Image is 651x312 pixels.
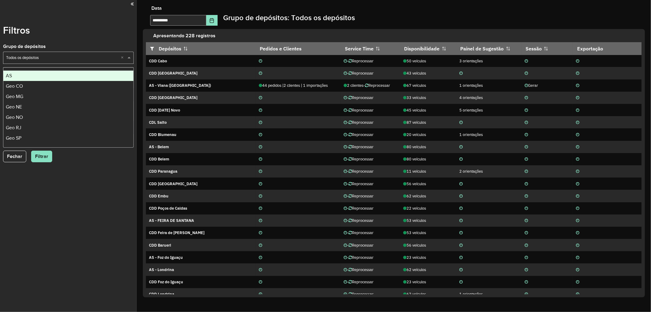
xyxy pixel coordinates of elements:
i: Não realizada [344,182,347,186]
i: Não realizada [259,72,262,75]
strong: CDL Salto [149,120,167,125]
span: - Reprocessar [347,71,374,76]
i: Não realizada [344,72,347,75]
div: 33 veículos [403,95,453,101]
i: Não realizada [576,256,580,260]
div: 3 orientações [459,58,518,64]
span: - Reprocessar [347,255,374,260]
i: Não realizada [459,207,463,211]
span: Geo NO [6,115,23,120]
div: 22 veículos [403,205,453,211]
strong: AS - FEIRA DE SANTANA [149,218,194,223]
strong: CDD Barueri [149,243,171,248]
strong: AS - Londrina [149,267,174,272]
strong: CDD Paranagua [149,169,177,174]
strong: CDD [GEOGRAPHIC_DATA] [149,95,197,100]
span: - Reprocessar [347,95,374,100]
i: Não realizada [344,244,347,248]
i: Não realizada [459,72,463,75]
i: Não realizada [259,121,262,125]
span: - Reprocessar [347,108,374,113]
div: 2 orientações [459,168,518,174]
strong: CDD [GEOGRAPHIC_DATA] [149,181,197,186]
i: Não realizada [259,231,262,235]
span: - Reprocessar [347,279,374,284]
i: Não realizada [344,121,347,125]
i: Abrir/fechar filtros [150,46,159,51]
i: Não realizada [525,292,528,296]
span: - Reprocessar [347,243,374,248]
span: Geo CO [6,83,23,89]
strong: AS - Foz do Iguaçu [149,255,183,260]
i: Não realizada [525,182,528,186]
div: 11 veículos [403,168,453,174]
label: Grupo de depósitos: Todos os depósitos [223,12,355,23]
i: Não realizada [525,244,528,248]
i: Não realizada [459,145,463,149]
i: Não realizada [525,121,528,125]
strong: CDD Embu [149,193,168,199]
i: Não realizada [259,170,262,174]
strong: CDD Poços de Caldas [149,206,187,211]
i: Não realizada [344,280,347,284]
i: Não realizada [576,219,580,223]
strong: AS - Viana ([GEOGRAPHIC_DATA]) [149,83,211,88]
i: Não realizada [525,231,528,235]
i: Não realizada [576,145,580,149]
strong: CDD Cabo [149,58,167,64]
i: Não realizada [344,170,347,174]
i: Não realizada [459,121,463,125]
span: Geo RJ [6,125,21,130]
i: Não realizada [576,182,580,186]
div: 62 veículos [403,291,453,297]
i: Não realizada [259,157,262,161]
div: 44 pedidos | 2 clientes | 1 importações [259,83,337,88]
span: - Reprocessar [347,144,374,149]
i: Não realizada [344,292,347,296]
i: Não realizada [576,170,580,174]
i: Não realizada [459,244,463,248]
i: Não realizada [576,292,580,296]
i: Não realizada [344,108,347,112]
strong: CDD Londrina [149,292,174,297]
i: Não realizada [259,268,262,272]
i: Não realizada [259,59,262,63]
div: 5 orientações [459,107,518,113]
i: Não realizada [459,157,463,161]
ng-dropdown-panel: Options list [3,67,134,148]
i: Não realizada [525,207,528,211]
strong: CDD Blumenau [149,132,176,137]
i: Não realizada [525,59,528,63]
i: Não realizada [525,219,528,223]
i: Não realizada [459,182,463,186]
div: 62 veículos [403,193,453,199]
i: Não realizada [259,145,262,149]
th: Depósitos [146,42,256,55]
th: Painel de Sugestão [456,42,521,55]
i: Não realizada [259,182,262,186]
span: Geo MG [6,94,23,99]
i: Não realizada [525,157,528,161]
span: - Reprocessar [347,169,374,174]
div: 67 veículos [403,83,453,88]
strong: AS - Belem [149,144,169,149]
i: Não realizada [576,84,580,88]
i: Não realizada [344,268,347,272]
th: Exportação [573,42,642,55]
span: - Reprocessar [347,58,374,64]
i: Não realizada [576,207,580,211]
span: Gerar [521,83,573,88]
th: Sessão [521,42,573,55]
span: - Reprocessar [363,83,390,88]
i: Não realizada [576,96,580,100]
i: Não realizada [344,157,347,161]
i: Não realizada [344,219,347,223]
i: Não realizada [576,244,580,248]
i: Não realizada [259,133,262,137]
span: Geo NE [6,104,22,109]
i: Não realizada [259,194,262,198]
label: Data [151,5,162,12]
i: Não realizada [459,280,463,284]
i: Não realizada [576,121,580,125]
span: - Reprocessar [347,230,374,235]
